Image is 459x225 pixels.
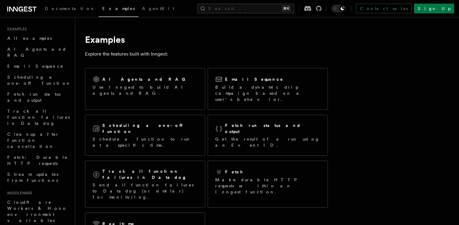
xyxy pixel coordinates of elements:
a: Fetch: Durable HTTP requests [5,152,71,169]
a: Fetch run status and output [5,89,71,106]
a: Examples [99,2,138,17]
a: Contact sales [356,4,412,13]
kbd: ⌘K [282,5,291,12]
h2: AI Agents and RAG [102,76,189,82]
a: Scheduling a one-off functionSchedule a function to run at a specific time. [85,115,205,156]
span: Examples [5,27,27,32]
h2: Fetch [225,169,243,175]
button: Toggle dark mode [331,5,346,12]
p: Send all function failures to Datadog (or similar) for monitoring. [93,182,198,200]
span: Fetch run status and output [7,92,60,103]
span: All examples [7,36,52,41]
span: Cloudflare Workers & Hono environment variables [7,200,67,223]
a: Email SequenceBuild a dynamic drip campaign based on a user's behavior. [208,68,328,110]
a: Stream updates from functions [5,169,71,186]
span: Fetch: Durable HTTP requests [7,155,68,166]
span: Cleanup after function cancellation [7,132,59,149]
h2: Scheduling a one-off function [102,122,198,135]
span: Stream updates from functions [7,172,58,183]
a: Documentation [41,2,99,16]
p: Explore the features built with Inngest: [85,50,328,58]
p: Build a dynamic drip campaign based on a user's behavior. [215,84,320,102]
h1: Examples [85,34,328,45]
p: Schedule a function to run at a specific time. [93,136,198,148]
a: AgentKit [138,2,178,16]
a: AI Agents and RAGUse Inngest to build AI agents and RAG. [85,68,205,110]
a: Cleanup after function cancellation [5,129,71,152]
h2: Fetch run status and output [225,122,320,135]
span: Scheduling a one-off function [7,75,71,86]
a: Sign Up [414,4,454,13]
p: Make durable HTTP requests within an Inngest function. [215,177,320,195]
span: Middleware [5,191,32,196]
a: AI Agents and RAG [5,44,71,61]
h2: Email Sequence [225,76,284,82]
p: Get the result of a run using an Event ID. [215,136,320,148]
button: Search...⌘K [197,4,294,13]
h2: Track all function failures in Datadog [102,168,198,180]
span: Documentation [45,6,95,11]
a: Track all function failures in DatadogSend all function failures to Datadog (or similar) for moni... [85,161,205,208]
p: Use Inngest to build AI agents and RAG. [93,84,198,96]
span: Track all function failures in Datadog [7,109,70,126]
span: Examples [102,6,135,11]
span: AI Agents and RAG [7,47,66,58]
a: Scheduling a one-off function [5,72,71,89]
a: Track all function failures in Datadog [5,106,71,129]
span: AgentKit [142,6,174,11]
a: Fetch run status and outputGet the result of a run using an Event ID. [208,115,328,156]
a: Email Sequence [5,61,71,72]
a: FetchMake durable HTTP requests within an Inngest function. [208,161,328,208]
a: All examples [5,33,71,44]
span: Email Sequence [7,64,63,69]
